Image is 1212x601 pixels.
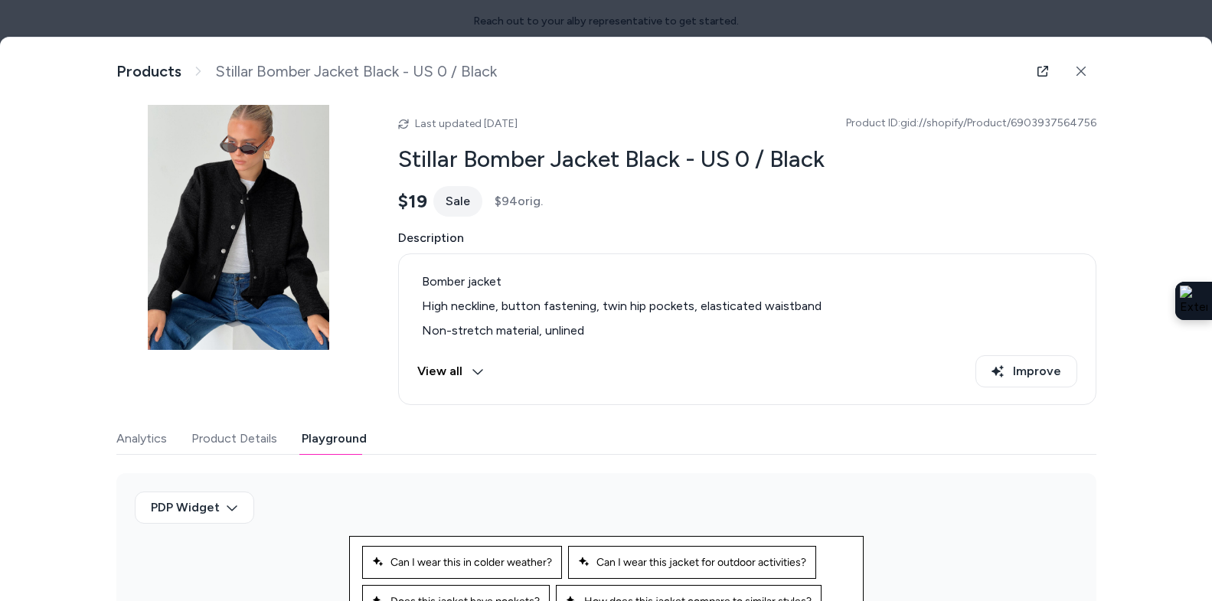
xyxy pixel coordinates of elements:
button: Improve [975,355,1077,387]
button: Playground [302,423,367,454]
li: Bomber jacket [417,273,1077,291]
span: PDP Widget [151,498,220,517]
h2: Stillar Bomber Jacket Black - US 0 / Black [398,145,1096,174]
a: Products [116,62,181,81]
li: High neckline, button fastening, twin hip pockets, elasticated waistband [417,297,1077,315]
span: Last updated [DATE] [415,117,518,130]
button: PDP Widget [135,492,254,524]
span: $19 [398,190,427,213]
div: Sale [433,186,482,217]
span: Stillar Bomber Jacket Black - US 0 / Black [215,62,497,81]
span: $94 orig. [495,192,543,211]
button: Product Details [191,423,277,454]
li: Non-stretch material, unlined [417,322,1077,340]
img: 0-modelinfo-kiana-us2_9b136b02-07dd-464a-bdd1-f6e7c125a365.jpg [116,105,361,350]
span: Description [398,229,1096,247]
span: Product ID: gid://shopify/Product/6903937564756 [846,116,1096,131]
nav: breadcrumb [116,62,497,81]
button: View all [417,355,484,387]
button: Analytics [116,423,167,454]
